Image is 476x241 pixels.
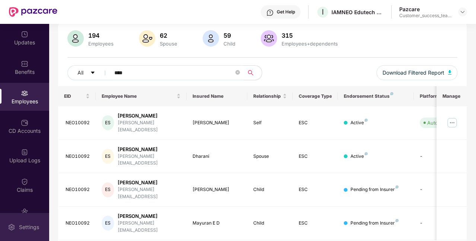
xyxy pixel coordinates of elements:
[21,178,28,185] img: svg+xml;base64,PHN2ZyBpZD0iQ2xhaW0iIHhtbG5zPSJodHRwOi8vd3d3LnczLm9yZy8yMDAwL3N2ZyIgd2lkdGg9IjIwIi...
[253,186,287,193] div: Child
[253,220,287,227] div: Child
[280,32,339,39] div: 315
[460,9,466,15] img: svg+xml;base64,PHN2ZyBpZD0iRHJvcGRvd24tMzJ4MzIiIHhtbG5zPSJodHRwOi8vd3d3LnczLm9yZy8yMDAwL3N2ZyIgd2...
[253,153,287,160] div: Spouse
[96,86,187,106] th: Employee Name
[235,69,240,76] span: close-circle
[253,119,287,126] div: Self
[299,186,332,193] div: ESC
[222,41,237,47] div: Child
[21,207,28,215] img: svg+xml;base64,PHN2ZyBpZD0iRW5kb3JzZW1lbnRzIiB4bWxucz0iaHR0cDovL3d3dy53My5vcmcvMjAwMC9zdmciIHdpZH...
[193,186,241,193] div: [PERSON_NAME]
[266,9,274,16] img: svg+xml;base64,PHN2ZyBpZD0iSGVscC0zMngzMiIgeG1sbnM9Imh0dHA6Ly93d3cudzMub3JnLzIwMDAvc3ZnIiB3aWR0aD...
[383,69,444,77] span: Download Filtered Report
[21,60,28,68] img: svg+xml;base64,PHN2ZyBpZD0iQmVuZWZpdHMiIHhtbG5zPSJodHRwOi8vd3d3LnczLm9yZy8yMDAwL3N2ZyIgd2lkdGg9Ij...
[21,31,28,38] img: svg+xml;base64,PHN2ZyBpZD0iVXBkYXRlZCIgeG1sbnM9Imh0dHA6Ly93d3cudzMub3JnLzIwMDAvc3ZnIiB3aWR0aD0iMj...
[414,140,467,173] td: -
[193,220,241,227] div: Mayuran E D
[377,65,458,80] button: Download Filtered Report
[66,153,90,160] div: NEO10092
[390,92,393,95] img: svg+xml;base64,PHN2ZyB4bWxucz0iaHR0cDovL3d3dy53My5vcmcvMjAwMC9zdmciIHdpZHRoPSI4IiBoZWlnaHQ9IjgiIH...
[448,70,452,75] img: svg+xml;base64,PHN2ZyB4bWxucz0iaHR0cDovL3d3dy53My5vcmcvMjAwMC9zdmciIHhtbG5zOnhsaW5rPSJodHRwOi8vd3...
[244,70,258,76] span: search
[193,153,241,160] div: Dharani
[280,41,339,47] div: Employees+dependents
[350,186,399,193] div: Pending from Insurer
[67,30,84,47] img: svg+xml;base64,PHN2ZyB4bWxucz0iaHR0cDovL3d3dy53My5vcmcvMjAwMC9zdmciIHhtbG5zOnhsaW5rPSJodHRwOi8vd3...
[102,216,114,231] div: ES
[17,223,41,231] div: Settings
[187,86,247,106] th: Insured Name
[77,69,83,77] span: All
[222,32,237,39] div: 59
[350,153,368,160] div: Active
[158,32,179,39] div: 62
[118,186,181,200] div: [PERSON_NAME][EMAIL_ADDRESS]
[420,93,461,99] div: Platform Status
[87,32,115,39] div: 194
[118,179,181,186] div: [PERSON_NAME]
[64,93,85,99] span: EID
[21,90,28,97] img: svg+xml;base64,PHN2ZyBpZD0iRW1wbG95ZWVzIiB4bWxucz0iaHR0cDovL3d3dy53My5vcmcvMjAwMC9zdmciIHdpZHRoPS...
[102,149,114,164] div: ES
[299,119,332,126] div: ESC
[118,213,181,220] div: [PERSON_NAME]
[158,41,179,47] div: Spouse
[365,119,368,122] img: svg+xml;base64,PHN2ZyB4bWxucz0iaHR0cDovL3d3dy53My5vcmcvMjAwMC9zdmciIHdpZHRoPSI4IiBoZWlnaHQ9IjgiIH...
[446,117,458,129] img: manageButton
[8,223,15,231] img: svg+xml;base64,PHN2ZyBpZD0iU2V0dGluZy0yMHgyMCIgeG1sbnM9Imh0dHA6Ly93d3cudzMub3JnLzIwMDAvc3ZnIiB3aW...
[365,152,368,155] img: svg+xml;base64,PHN2ZyB4bWxucz0iaHR0cDovL3d3dy53My5vcmcvMjAwMC9zdmciIHdpZHRoPSI4IiBoZWlnaHQ9IjgiIH...
[203,30,219,47] img: svg+xml;base64,PHN2ZyB4bWxucz0iaHR0cDovL3d3dy53My5vcmcvMjAwMC9zdmciIHhtbG5zOnhsaW5rPSJodHRwOi8vd3...
[427,119,457,126] div: Auto Verified
[102,115,114,130] div: ES
[293,86,338,106] th: Coverage Type
[21,119,28,126] img: svg+xml;base64,PHN2ZyBpZD0iQ0RfQWNjb3VudHMiIGRhdGEtbmFtZT0iQ0QgQWNjb3VudHMiIHhtbG5zPSJodHRwOi8vd3...
[118,146,181,153] div: [PERSON_NAME]
[331,9,384,16] div: IAMNEO Edutech Private Limited
[102,93,175,99] span: Employee Name
[118,153,181,167] div: [PERSON_NAME][EMAIL_ADDRESS]
[66,119,90,126] div: NEO10092
[58,86,96,106] th: EID
[437,86,467,106] th: Manage
[396,219,399,222] img: svg+xml;base64,PHN2ZyB4bWxucz0iaHR0cDovL3d3dy53My5vcmcvMjAwMC9zdmciIHdpZHRoPSI4IiBoZWlnaHQ9IjgiIH...
[350,119,368,126] div: Active
[299,153,332,160] div: ESC
[118,112,181,119] div: [PERSON_NAME]
[193,119,241,126] div: [PERSON_NAME]
[322,7,324,16] span: I
[139,30,155,47] img: svg+xml;base64,PHN2ZyB4bWxucz0iaHR0cDovL3d3dy53My5vcmcvMjAwMC9zdmciIHhtbG5zOnhsaW5rPSJodHRwOi8vd3...
[399,6,451,13] div: Pazcare
[118,220,181,234] div: [PERSON_NAME][EMAIL_ADDRESS]
[414,207,467,240] td: -
[350,220,399,227] div: Pending from Insurer
[244,65,262,80] button: search
[235,70,240,75] span: close-circle
[67,65,113,80] button: Allcaret-down
[277,9,295,15] div: Get Help
[102,182,114,197] div: ES
[21,148,28,156] img: svg+xml;base64,PHN2ZyBpZD0iVXBsb2FkX0xvZ3MiIGRhdGEtbmFtZT0iVXBsb2FkIExvZ3MiIHhtbG5zPSJodHRwOi8vd3...
[118,119,181,134] div: [PERSON_NAME][EMAIL_ADDRESS]
[396,185,399,188] img: svg+xml;base64,PHN2ZyB4bWxucz0iaHR0cDovL3d3dy53My5vcmcvMjAwMC9zdmciIHdpZHRoPSI4IiBoZWlnaHQ9IjgiIH...
[261,30,277,47] img: svg+xml;base64,PHN2ZyB4bWxucz0iaHR0cDovL3d3dy53My5vcmcvMjAwMC9zdmciIHhtbG5zOnhsaW5rPSJodHRwOi8vd3...
[87,41,115,47] div: Employees
[299,220,332,227] div: ESC
[66,220,90,227] div: NEO10092
[9,7,57,17] img: New Pazcare Logo
[414,173,467,207] td: -
[253,93,281,99] span: Relationship
[344,93,407,99] div: Endorsement Status
[247,86,293,106] th: Relationship
[90,70,95,76] span: caret-down
[66,186,90,193] div: NEO10092
[399,13,451,19] div: Customer_success_team_lead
